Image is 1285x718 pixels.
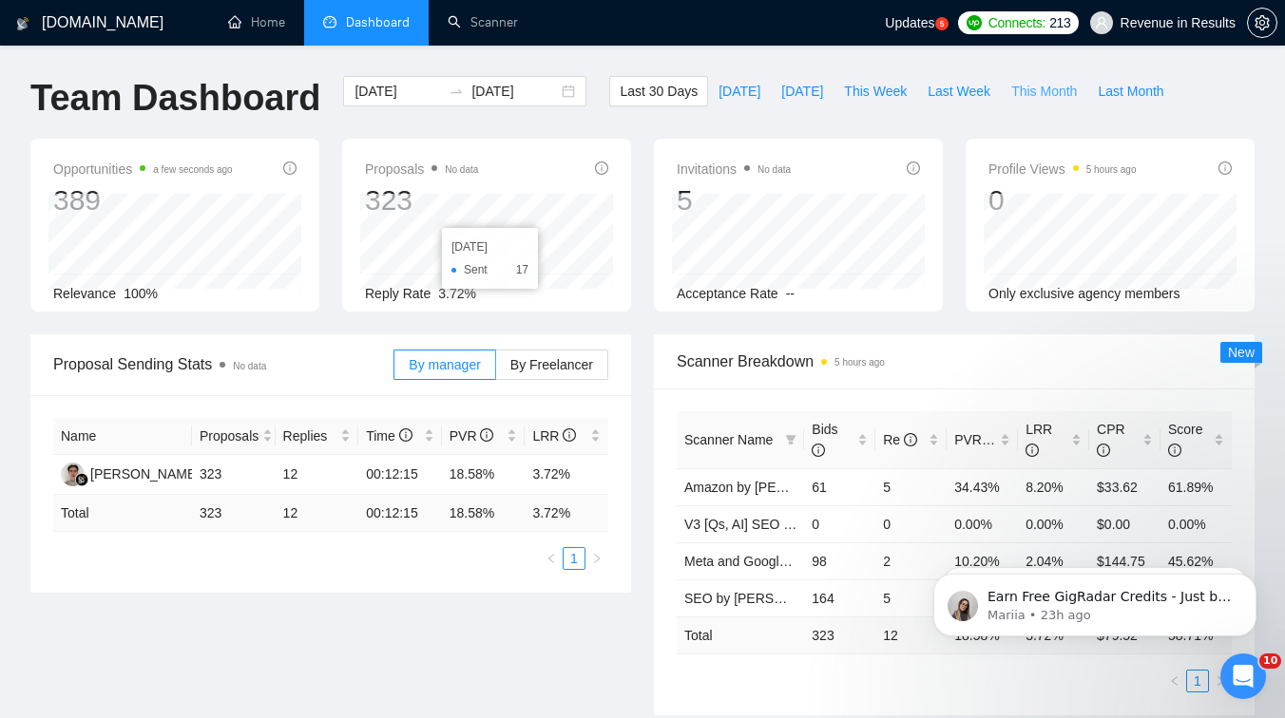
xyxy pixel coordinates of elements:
span: PVR [954,432,999,447]
img: Profile image for Oleksandr [226,30,264,68]
text: 5 [939,20,944,28]
input: Start date [355,81,441,102]
span: Opportunities [53,158,233,180]
span: Updates [885,15,934,30]
div: ✅ How To: Connect your agency to [DOMAIN_NAME] [28,533,353,588]
button: Last Week [917,76,1001,106]
td: $33.62 [1089,468,1160,505]
span: Score [1168,422,1203,458]
button: right [1209,670,1232,692]
td: 323 [804,616,875,653]
span: info-circle [563,428,576,442]
span: Proposals [365,158,478,180]
span: Last Month [1098,81,1163,102]
span: user [1095,16,1108,29]
span: right [1215,675,1226,687]
td: 61.89% [1160,468,1232,505]
a: 5 [935,17,949,30]
td: 00:12:15 [358,455,442,495]
span: This Month [1011,81,1077,102]
td: 18.58 % [442,495,526,532]
span: Acceptance Rate [677,286,778,301]
span: Tickets [215,591,261,604]
span: 3.72% [438,286,476,301]
td: 0.00% [1018,505,1089,542]
td: 5 [875,579,947,616]
span: Last 30 Days [620,81,698,102]
span: 10 [1259,653,1281,669]
a: V3 [Qs, AI] SEO (2nd worse performing May) [684,517,949,532]
td: 98 [804,542,875,579]
td: 3.72 % [525,495,608,532]
span: This Week [844,81,907,102]
button: [DATE] [708,76,771,106]
li: Next Page [585,547,608,570]
td: 323 [192,495,276,532]
span: LRR [1026,422,1052,458]
span: Invitations [677,158,791,180]
span: info-circle [595,161,608,175]
button: Tickets [190,543,285,619]
button: This Week [834,76,917,106]
div: Recent message [39,304,341,324]
td: 00:12:15 [358,495,442,532]
span: Connects: [988,12,1045,33]
span: info-circle [1097,444,1110,457]
span: info-circle [480,428,493,442]
time: 5 hours ago [1086,164,1137,175]
span: No data [445,164,478,175]
img: Profile image for Dima [298,30,336,68]
img: RG [61,463,85,486]
td: 0.00% [1160,505,1232,542]
li: Previous Page [540,547,563,570]
span: info-circle [1026,444,1039,457]
time: 5 hours ago [834,357,885,368]
img: Profile image for Dima [39,332,77,370]
a: Amazon by [PERSON_NAME] [684,480,864,495]
span: Proposal Sending Stats [53,352,393,376]
div: Send us a message [39,413,317,433]
td: 34.43% [947,468,1018,505]
span: Bids [812,422,837,458]
span: Home [26,591,68,604]
td: 323 [192,455,276,495]
span: New [1228,345,1255,360]
span: No data [758,164,791,175]
div: 389 [53,182,233,218]
li: Next Page [1209,670,1232,692]
span: LRR [532,428,576,444]
li: 1 [563,547,585,570]
span: Scanner Breakdown [677,350,1232,373]
div: We typically reply in under a minute [39,433,317,453]
a: homeHome [228,14,285,30]
td: 0 [804,505,875,542]
li: Sent [451,260,528,279]
span: Dashboard [346,14,410,30]
iframe: To enrich screen reader interactions, please activate Accessibility in Grammarly extension settings [1220,653,1266,699]
span: [DATE] [719,81,760,102]
td: 18.58% [442,455,526,495]
a: searchScanner [448,14,518,30]
button: Help [285,543,380,619]
div: • [DATE] [124,351,177,371]
td: Total [53,495,192,532]
td: 3.72% [525,455,608,495]
span: info-circle [812,444,825,457]
span: Proposals [200,425,259,446]
button: Last Month [1087,76,1174,106]
span: 100% [124,286,158,301]
td: 12 [875,616,947,653]
td: 8.20% [1018,468,1089,505]
span: right [591,553,603,564]
button: Messages [95,543,190,619]
li: Previous Page [1163,670,1186,692]
div: 323 [365,182,478,218]
span: info-circle [1218,161,1232,175]
div: Dima [85,351,120,371]
td: Total [677,616,804,653]
a: RG[PERSON_NAME] [61,465,200,481]
span: left [1169,675,1180,687]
